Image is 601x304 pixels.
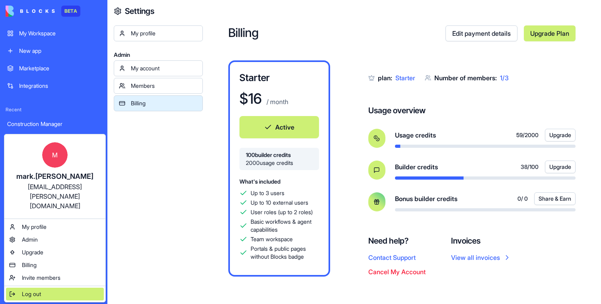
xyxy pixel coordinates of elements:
a: Mmark.[PERSON_NAME][EMAIL_ADDRESS][PERSON_NAME][DOMAIN_NAME] [6,136,104,217]
span: My profile [22,223,47,231]
a: My profile [6,221,104,233]
span: Log out [22,290,41,298]
a: Upgrade [6,246,104,259]
span: Admin [22,236,38,244]
a: Billing [6,259,104,271]
span: Invite members [22,274,60,282]
a: Admin [6,233,104,246]
div: mark.[PERSON_NAME] [12,171,97,182]
span: Billing [22,261,37,269]
a: Invite members [6,271,104,284]
div: [EMAIL_ADDRESS][PERSON_NAME][DOMAIN_NAME] [12,182,97,211]
span: Recent [2,106,105,113]
div: Construction Manager [7,120,100,128]
span: Upgrade [22,248,43,256]
span: M [42,142,68,168]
